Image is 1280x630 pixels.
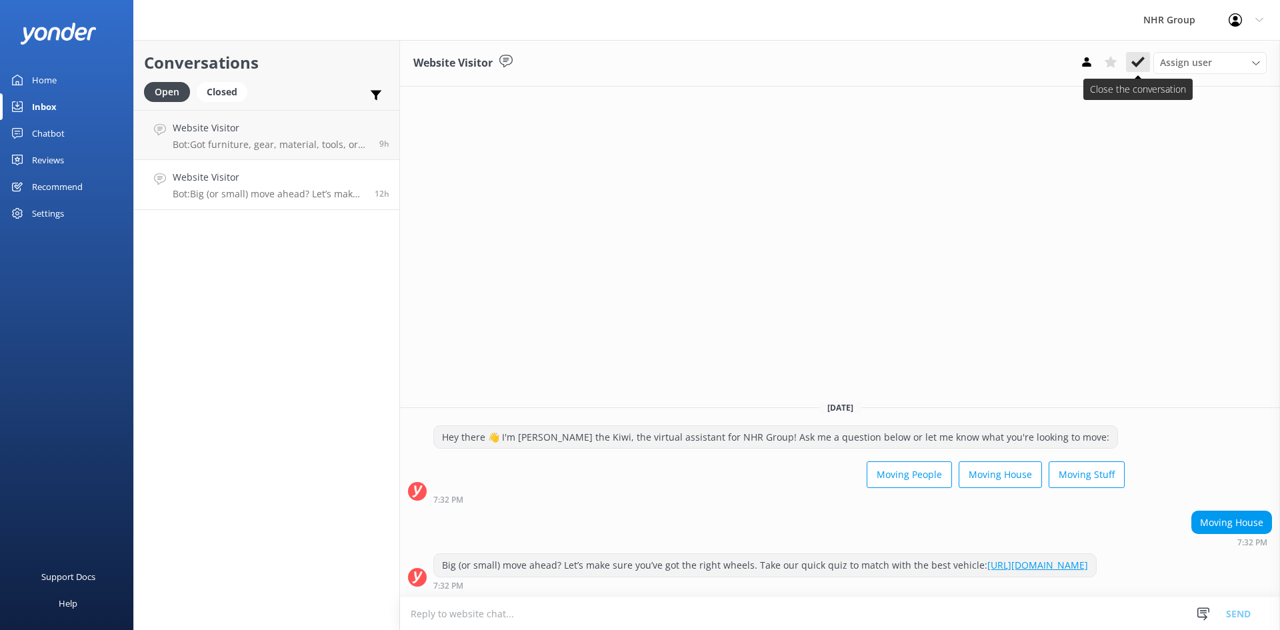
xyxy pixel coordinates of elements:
p: Bot: Got furniture, gear, material, tools, or freight to move? Take our quiz to find the best veh... [173,139,369,151]
a: [URL][DOMAIN_NAME] [987,559,1088,571]
strong: 7:32 PM [433,582,463,590]
h3: Website Visitor [413,55,493,72]
strong: 7:32 PM [433,496,463,504]
div: Chatbot [32,120,65,147]
button: Moving People [867,461,952,488]
img: yonder-white-logo.png [20,23,97,45]
a: Closed [197,84,254,99]
div: Settings [32,200,64,227]
a: Website VisitorBot:Got furniture, gear, material, tools, or freight to move? Take our quiz to fin... [134,110,399,160]
div: Support Docs [41,563,95,590]
h2: Conversations [144,50,389,75]
div: Moving House [1192,511,1271,534]
button: Moving Stuff [1049,461,1125,488]
div: Hey there 👋 I'm [PERSON_NAME] the Kiwi, the virtual assistant for NHR Group! Ask me a question be... [434,426,1117,449]
p: Bot: Big (or small) move ahead? Let’s make sure you’ve got the right wheels. Take our quick quiz ... [173,188,365,200]
span: [DATE] [819,402,861,413]
button: Moving House [959,461,1042,488]
div: Help [59,590,77,617]
div: Reviews [32,147,64,173]
div: Sep 02 2025 07:32pm (UTC +12:00) Pacific/Auckland [433,581,1097,590]
div: Big (or small) move ahead? Let’s make sure you’ve got the right wheels. Take our quick quiz to ma... [434,554,1096,577]
h4: Website Visitor [173,121,369,135]
div: Closed [197,82,247,102]
span: Assign user [1160,55,1212,70]
div: Sep 02 2025 07:32pm (UTC +12:00) Pacific/Auckland [1191,537,1272,547]
h4: Website Visitor [173,170,365,185]
div: Recommend [32,173,83,200]
div: Open [144,82,190,102]
strong: 7:32 PM [1237,539,1267,547]
div: Inbox [32,93,57,120]
a: Open [144,84,197,99]
div: Home [32,67,57,93]
a: Website VisitorBot:Big (or small) move ahead? Let’s make sure you’ve got the right wheels. Take o... [134,160,399,210]
span: Sep 02 2025 10:37pm (UTC +12:00) Pacific/Auckland [379,138,389,149]
div: Assign User [1153,52,1267,73]
div: Sep 02 2025 07:32pm (UTC +12:00) Pacific/Auckland [433,495,1125,504]
span: Sep 02 2025 07:32pm (UTC +12:00) Pacific/Auckland [375,188,389,199]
